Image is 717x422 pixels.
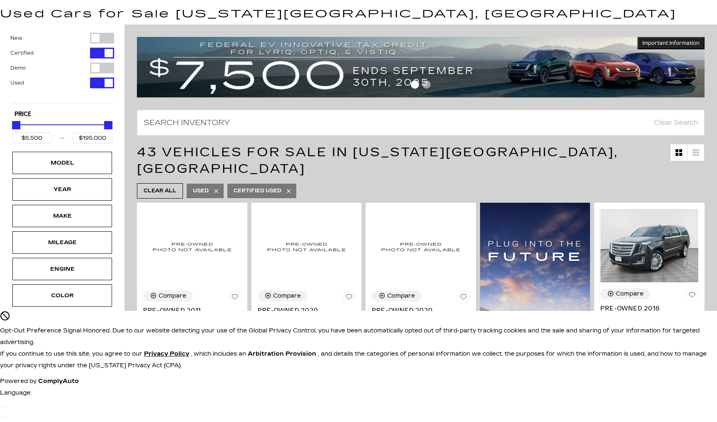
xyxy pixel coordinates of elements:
span: Certified Used [234,186,281,196]
div: Mileage [41,238,83,247]
div: Year [41,185,83,194]
a: Pre-Owned 2020Cadillac XT4 Premium Luxury [372,306,470,331]
a: Pre-Owned 2020Cadillac XT4 Premium Luxury [258,306,356,331]
div: Minimum Price [12,121,20,129]
img: 2020 Cadillac XT4 Premium Luxury [258,209,356,284]
div: Model [41,158,83,167]
div: Color [41,291,83,300]
span: Important Information [642,40,700,46]
a: Privacy Policy [144,350,191,357]
input: Maximum [72,133,112,143]
span: Pre-Owned 2020 [372,306,463,315]
span: Pre-Owned 2011 [143,306,235,315]
div: Color Color [12,284,112,307]
span: 43 Vehicles for Sale in [US_STATE][GEOGRAPHIC_DATA], [GEOGRAPHIC_DATA] [137,145,618,176]
div: Year Year [12,178,112,201]
div: Compare [387,292,415,300]
div: Price [12,118,112,143]
img: 2020 Cadillac XT4 Premium Luxury [372,209,470,284]
span: Pre-Owned 2020 [258,306,349,315]
span: Go to slide 2 [422,80,431,89]
span: Used [193,186,209,196]
img: 2016 Cadillac Escalade ESV NA [600,209,698,282]
label: Used [10,79,24,87]
div: Compare [616,290,644,298]
div: Engine Engine [12,258,112,280]
button: Important Information [637,37,705,49]
span: Go to slide 1 [411,80,419,89]
img: 2011 Cadillac DTS Platinum Collection [143,209,241,284]
img: vrp-tax-ending-august-version [137,37,705,98]
h5: Price [15,111,110,118]
button: Compare Vehicle [143,291,193,301]
u: Privacy Policy [144,350,189,357]
a: Pre-Owned 2016Cadillac Escalade ESV NA [600,304,698,329]
button: Compare Vehicle [372,291,422,301]
button: Compare Vehicle [600,289,650,299]
label: Demo [10,64,26,72]
div: Make [41,211,83,221]
span: Clear All [144,186,176,196]
button: Compare Vehicle [258,291,307,301]
div: Filter by Vehicle Type [10,33,114,103]
div: Compare [159,292,186,300]
div: Model Model [12,152,112,174]
input: Search Inventory [137,110,705,136]
a: Pre-Owned 2011Cadillac DTS Platinum Collection [143,306,241,331]
div: Engine [41,264,83,274]
a: ComplyAuto [38,378,79,385]
span: Pre-Owned 2016 [600,304,692,313]
div: Maximum Price [104,121,112,129]
label: New [10,34,22,42]
label: Certified [10,49,34,57]
input: Minimum [12,133,52,143]
div: Mileage Mileage [12,231,112,254]
strong: Arbitration Provision [248,350,316,357]
div: Make Make [12,205,112,227]
div: Compare [273,292,301,300]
